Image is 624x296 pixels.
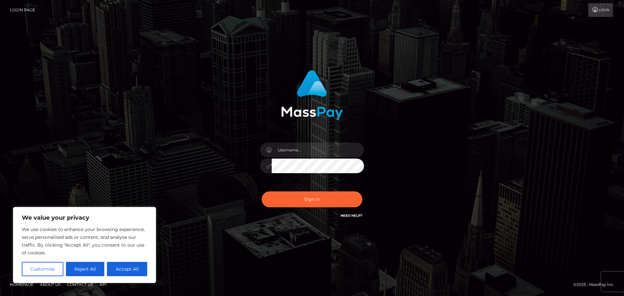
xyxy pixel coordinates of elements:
[10,3,35,17] a: Login Page
[64,279,96,290] a: Contact Us
[7,279,36,290] a: Homepage
[573,281,619,288] div: © 2025 , MassPay Inc.
[22,262,63,276] button: Customise
[272,143,364,157] input: Username...
[66,262,105,276] button: Reject All
[97,279,109,290] a: API
[13,207,156,283] div: We value your privacy
[37,279,63,290] a: About Us
[341,213,362,218] a: Need Help?
[22,225,147,257] p: We use cookies to enhance your browsing experience, serve personalised ads or content, and analys...
[22,214,147,222] p: We value your privacy
[588,3,613,17] a: Login
[262,191,362,207] button: Sign in
[107,262,147,276] button: Accept All
[281,70,343,120] img: MassPay Login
